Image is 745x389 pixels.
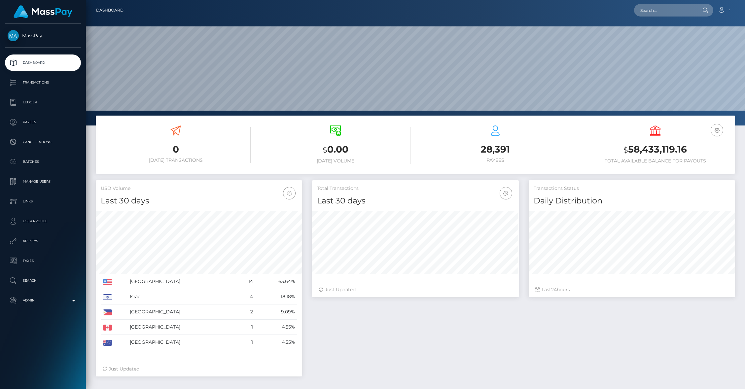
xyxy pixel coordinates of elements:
[237,274,256,289] td: 14
[101,158,251,163] h6: [DATE] Transactions
[8,296,78,305] p: Admin
[534,195,730,207] h4: Daily Distribution
[317,185,514,192] h5: Total Transactions
[634,4,696,17] input: Search...
[261,158,410,164] h6: [DATE] Volume
[5,233,81,249] a: API Keys
[255,289,297,304] td: 18.18%
[255,320,297,335] td: 4.55%
[127,274,237,289] td: [GEOGRAPHIC_DATA]
[255,304,297,320] td: 9.09%
[103,294,112,300] img: IL.png
[580,143,730,157] h3: 58,433,119.16
[5,272,81,289] a: Search
[5,193,81,210] a: Links
[103,279,112,285] img: US.png
[319,286,512,293] div: Just Updated
[5,33,81,39] span: MassPay
[580,158,730,164] h6: Total Available Balance for Payouts
[8,216,78,226] p: User Profile
[237,320,256,335] td: 1
[14,5,72,18] img: MassPay Logo
[5,114,81,130] a: Payees
[103,340,112,346] img: AU.png
[8,276,78,286] p: Search
[5,253,81,269] a: Taxes
[101,195,297,207] h4: Last 30 days
[127,304,237,320] td: [GEOGRAPHIC_DATA]
[535,286,728,293] div: Last hours
[8,117,78,127] p: Payees
[102,366,296,372] div: Just Updated
[5,54,81,71] a: Dashboard
[8,157,78,167] p: Batches
[5,154,81,170] a: Batches
[8,30,19,41] img: MassPay
[127,289,237,304] td: Israel
[534,185,730,192] h5: Transactions Status
[420,158,570,163] h6: Payees
[8,78,78,88] p: Transactions
[8,236,78,246] p: API Keys
[237,335,256,350] td: 1
[5,134,81,150] a: Cancellations
[96,3,124,17] a: Dashboard
[5,213,81,230] a: User Profile
[255,335,297,350] td: 4.55%
[127,335,237,350] td: [GEOGRAPHIC_DATA]
[323,145,327,155] small: $
[8,256,78,266] p: Taxes
[8,58,78,68] p: Dashboard
[551,287,557,293] span: 24
[8,137,78,147] p: Cancellations
[8,97,78,107] p: Ledger
[101,143,251,156] h3: 0
[5,74,81,91] a: Transactions
[5,173,81,190] a: Manage Users
[261,143,410,157] h3: 0.00
[5,94,81,111] a: Ledger
[103,309,112,315] img: PH.png
[127,320,237,335] td: [GEOGRAPHIC_DATA]
[237,304,256,320] td: 2
[8,177,78,187] p: Manage Users
[5,292,81,309] a: Admin
[103,325,112,331] img: CA.png
[317,195,514,207] h4: Last 30 days
[420,143,570,156] h3: 28,391
[8,196,78,206] p: Links
[101,185,297,192] h5: USD Volume
[255,274,297,289] td: 63.64%
[623,145,628,155] small: $
[237,289,256,304] td: 4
